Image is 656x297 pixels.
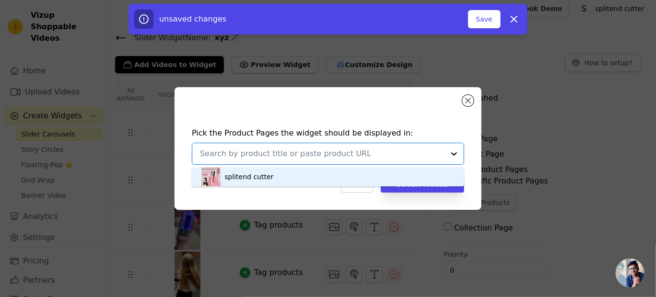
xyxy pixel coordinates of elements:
button: Close modal [462,95,474,106]
div: Open chat [616,259,644,287]
img: product thumbnail [201,167,221,186]
button: Save [468,10,501,28]
input: Search by product title or paste product URL [200,148,445,160]
div: splitend cutter [224,172,273,182]
span: unsaved changes [159,14,226,23]
h4: Pick the Product Pages the widget should be displayed in: [192,127,464,139]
